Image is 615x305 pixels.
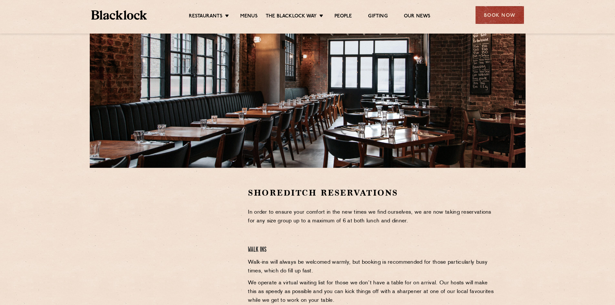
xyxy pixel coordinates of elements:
div: Book Now [476,6,524,24]
img: BL_Textured_Logo-footer-cropped.svg [91,10,147,20]
a: Our News [404,13,431,20]
iframe: OpenTable make booking widget [143,187,215,284]
p: Walk-ins will always be welcomed warmly, but booking is recommended for those particularly busy t... [248,258,496,276]
a: Gifting [368,13,387,20]
p: We operate a virtual waiting list for those we don’t have a table for on arrival. Our hosts will ... [248,279,496,305]
h4: Walk Ins [248,246,496,254]
p: In order to ensure your comfort in the new times we find ourselves, we are now taking reservation... [248,208,496,226]
a: The Blacklock Way [266,13,317,20]
a: People [334,13,352,20]
a: Restaurants [189,13,222,20]
h2: Shoreditch Reservations [248,187,496,198]
a: Menus [240,13,258,20]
